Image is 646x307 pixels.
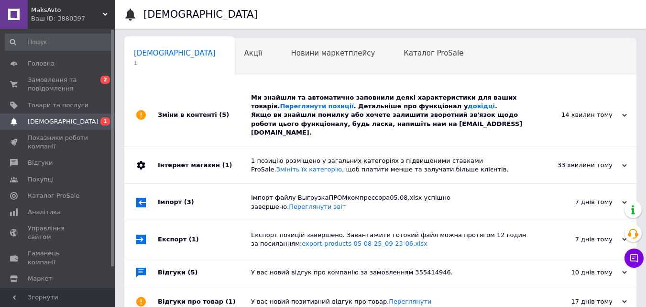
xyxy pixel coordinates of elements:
div: 1 позицію розміщено у загальних категоріях з підвищеними ставками ProSale. , щоб платити менше та... [251,157,531,174]
span: (1) [226,298,236,305]
span: (5) [219,111,229,118]
div: Імпорт файлу ВыгрузкаПРОМкомпрессора05.08.xlsx успішно завершено. [251,193,531,211]
div: 7 днів тому [531,198,627,206]
a: export-products-05-08-25_09-23-06.xlsx [302,240,427,247]
span: Акції [244,49,263,57]
div: Ми знайшли та автоматично заповнили деякі характеристики для ваших товарів. . Детальніше про функ... [251,93,531,137]
span: Каталог ProSale [28,192,79,200]
div: 17 днів тому [531,297,627,306]
div: У вас новий позитивний відгук про товар. [251,297,531,306]
span: Аналітика [28,208,61,216]
div: 10 днів тому [531,268,627,277]
div: Відгуки [158,258,251,287]
span: Замовлення та повідомлення [28,76,88,93]
span: MaksAvto [31,6,103,14]
a: Змініть їх категорію [276,166,342,173]
span: Гаманець компанії [28,249,88,266]
span: 2 [100,76,110,84]
span: Маркет [28,274,52,283]
a: Переглянути звіт [289,203,346,210]
span: (1) [222,161,232,169]
span: (3) [184,198,194,205]
div: Експорт [158,221,251,258]
span: Показники роботи компанії [28,134,88,151]
span: Управління сайтом [28,224,88,241]
div: Зміни в контенті [158,84,251,147]
div: У вас новий відгук про компанію за замовленням 355414946. [251,268,531,277]
span: (5) [188,269,198,276]
button: Чат з покупцем [624,249,644,268]
span: Товари та послуги [28,101,88,110]
div: 7 днів тому [531,235,627,244]
span: Каталог ProSale [404,49,463,57]
input: Пошук [5,34,113,51]
a: Переглянути [389,298,431,305]
div: Ваш ID: 3880397 [31,14,115,23]
span: Новини маркетплейсу [291,49,375,57]
span: Покупці [28,175,54,184]
span: [DEMOGRAPHIC_DATA] [28,117,99,126]
a: Переглянути позиції [280,102,353,110]
span: Відгуки [28,159,53,167]
a: довідці [468,102,495,110]
span: Головна [28,59,55,68]
div: 14 хвилин тому [531,111,627,119]
div: 33 хвилини тому [531,161,627,170]
span: 1 [134,59,216,67]
span: (1) [189,236,199,243]
div: Інтернет магазин [158,147,251,183]
div: Експорт позицій завершено. Завантажити готовий файл можна протягом 12 годин за посиланням: [251,231,531,248]
div: Імпорт [158,184,251,220]
span: 1 [100,117,110,125]
h1: [DEMOGRAPHIC_DATA] [143,9,258,20]
span: [DEMOGRAPHIC_DATA] [134,49,216,57]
